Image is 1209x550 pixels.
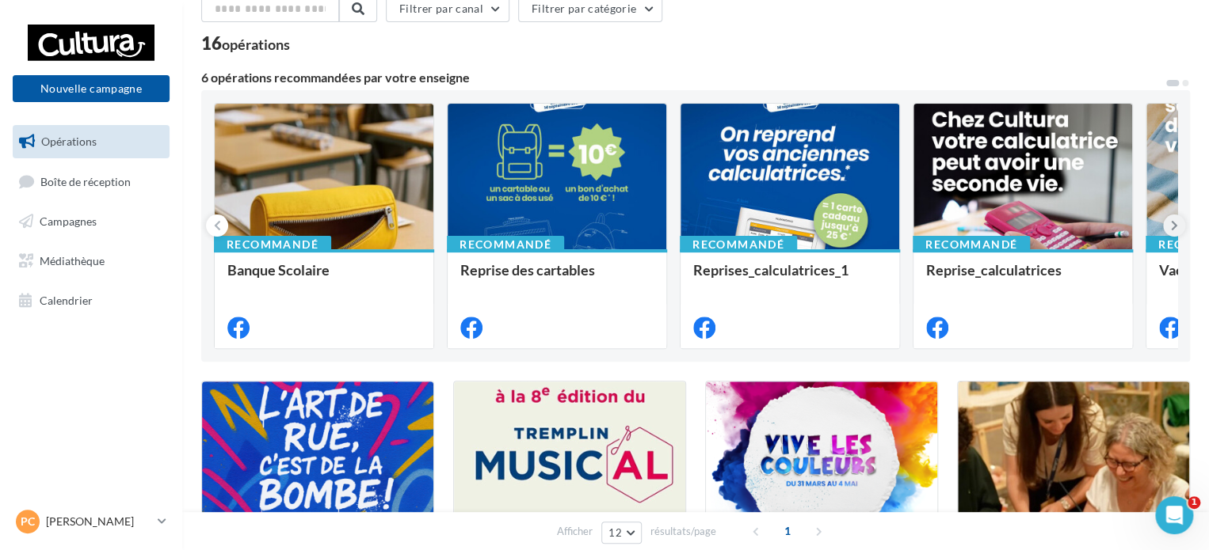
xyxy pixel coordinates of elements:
[21,514,35,529] span: PC
[601,522,642,544] button: 12
[40,214,97,228] span: Campagnes
[693,261,849,279] span: Reprises_calculatrices_1
[13,506,170,537] a: PC [PERSON_NAME]
[201,71,1165,84] div: 6 opérations recommandées par votre enseigne
[214,236,331,253] div: Recommandé
[913,236,1030,253] div: Recommandé
[650,524,716,539] span: résultats/page
[10,205,173,238] a: Campagnes
[13,75,170,102] button: Nouvelle campagne
[775,518,800,544] span: 1
[1188,496,1200,509] span: 1
[40,293,93,306] span: Calendrier
[608,526,622,539] span: 12
[680,236,797,253] div: Recommandé
[10,125,173,158] a: Opérations
[460,261,595,279] span: Reprise des cartables
[10,165,173,199] a: Boîte de réception
[557,524,593,539] span: Afficher
[201,35,290,52] div: 16
[41,135,97,148] span: Opérations
[926,261,1062,279] span: Reprise_calculatrices
[10,284,173,317] a: Calendrier
[40,254,105,267] span: Médiathèque
[1155,496,1193,534] iframe: Intercom live chat
[447,236,564,253] div: Recommandé
[222,37,290,51] div: opérations
[46,514,151,529] p: [PERSON_NAME]
[40,174,131,188] span: Boîte de réception
[227,261,330,279] span: Banque Scolaire
[10,245,173,278] a: Médiathèque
